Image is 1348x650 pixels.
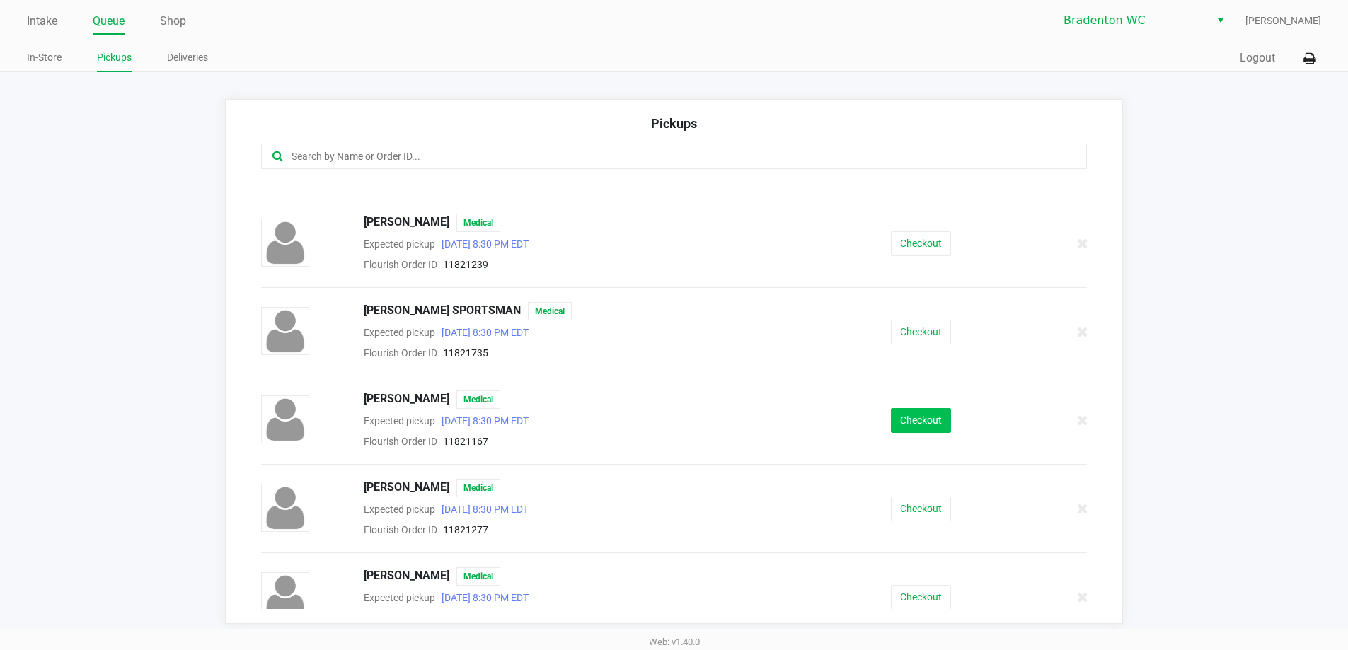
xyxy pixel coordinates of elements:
span: [PERSON_NAME] [364,479,449,497]
span: 11821735 [443,347,488,359]
span: [DATE] 8:30 PM EDT [435,415,529,426]
span: [DATE] 8:30 PM EDT [435,327,529,338]
span: Medical [456,214,500,232]
button: Logout [1240,50,1275,66]
a: Pickups [97,49,132,66]
span: Flourish Order ID [364,524,437,535]
span: Expected pickup [364,415,435,426]
span: 11821277 [443,524,488,535]
span: Medical [456,567,500,586]
span: [DATE] 8:30 PM EDT [435,592,529,603]
span: [DATE] 8:30 PM EDT [435,504,529,515]
button: Checkout [891,320,951,344]
button: Checkout [891,497,951,521]
button: Checkout [891,585,951,610]
span: [PERSON_NAME] SPORTSMAN [364,302,521,320]
a: Deliveries [167,49,208,66]
span: Bradenton WC [1064,12,1202,29]
a: In-Store [27,49,62,66]
span: [PERSON_NAME] [1245,13,1321,28]
span: Expected pickup [364,504,435,515]
span: 11821167 [443,436,488,447]
button: Select [1210,8,1231,33]
span: Expected pickup [364,592,435,603]
span: Flourish Order ID [364,436,437,447]
button: Checkout [891,408,951,433]
span: Expected pickup [364,327,435,338]
a: Intake [27,11,57,31]
span: Medical [456,479,500,497]
span: 11821239 [443,259,488,270]
span: Web: v1.40.0 [649,637,700,647]
span: [DATE] 8:30 PM EDT [435,238,529,250]
span: Flourish Order ID [364,347,437,359]
span: [PERSON_NAME] [364,567,449,586]
span: [PERSON_NAME] [364,390,449,409]
span: Flourish Order ID [364,259,437,270]
a: Shop [160,11,186,31]
span: Medical [456,390,500,409]
span: [PERSON_NAME] [364,214,449,232]
a: Queue [93,11,125,31]
span: Pickups [651,116,697,131]
span: Expected pickup [364,238,435,250]
button: Checkout [891,231,951,256]
input: Search by Name or Order ID... [290,149,1013,165]
span: Medical [528,302,572,320]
